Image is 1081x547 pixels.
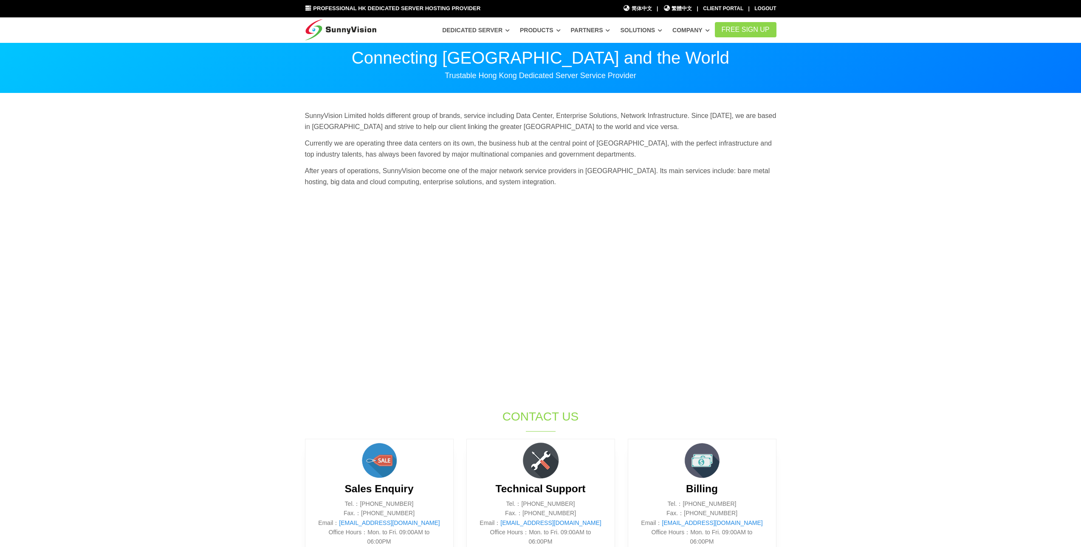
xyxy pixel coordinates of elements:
b: Sales Enquiry [344,483,413,494]
p: After years of operations, SunnyVision become one of the major network service providers in [GEOG... [305,166,776,187]
li: | [657,5,658,13]
a: Products [520,22,561,38]
p: Currently we are operating three data centers on its own, the business hub at the central point o... [305,138,776,160]
p: Connecting [GEOGRAPHIC_DATA] and the World [305,49,776,66]
li: | [748,5,750,13]
a: Dedicated Server [442,22,510,38]
p: Tel.：[PHONE_NUMBER] Fax.：[PHONE_NUMBER] Email： Office Hours：Mon. to Fri. 09:00AM to 06:00PM [480,499,602,547]
h1: Contact Us [399,408,682,425]
img: money.png [681,439,723,482]
a: FREE Sign Up [715,22,776,37]
p: Tel.：[PHONE_NUMBER] Fax.：[PHONE_NUMBER] Email： Office Hours：Mon. to Fri. 09:00AM to 06:00PM [318,499,440,547]
a: Company [672,22,710,38]
a: 繁體中文 [663,5,692,13]
img: flat-repair-tools.png [519,439,562,482]
a: 简体中文 [623,5,652,13]
b: Technical Support [496,483,586,494]
p: Tel.：[PHONE_NUMBER] Fax.：[PHONE_NUMBER] Email： Office Hours：Mon. to Fri. 09:00AM to 06:00PM [641,499,763,547]
b: Billing [686,483,718,494]
a: [EMAIL_ADDRESS][DOMAIN_NAME] [500,519,601,526]
a: Solutions [620,22,662,38]
li: | [697,5,698,13]
div: Client Portal [703,5,743,13]
p: Trustable Hong Kong Dedicated Server Service Provider [305,70,776,81]
span: Professional HK Dedicated Server Hosting Provider [313,5,480,11]
img: sales.png [358,439,401,482]
a: Partners [571,22,610,38]
p: SunnyVision Limited holds different group of brands, service including Data Center, Enterprise So... [305,110,776,132]
a: [EMAIL_ADDRESS][DOMAIN_NAME] [662,519,762,526]
a: [EMAIL_ADDRESS][DOMAIN_NAME] [339,519,440,526]
a: Logout [754,6,776,11]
